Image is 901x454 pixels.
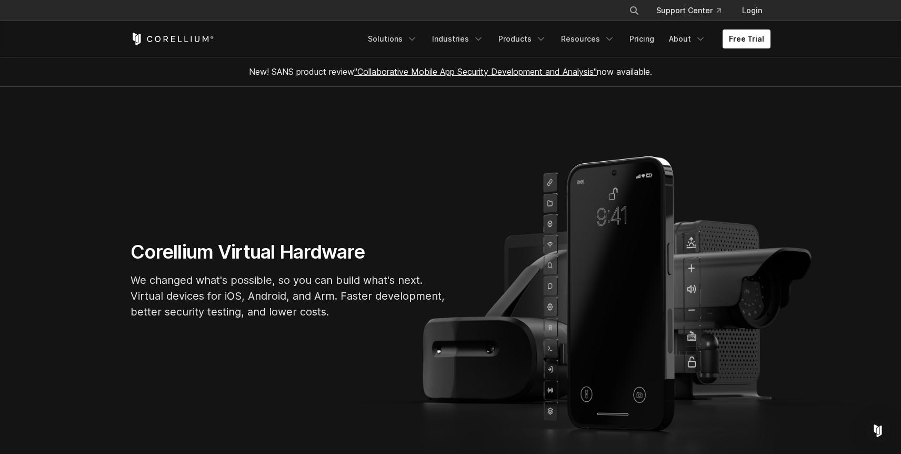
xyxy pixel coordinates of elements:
a: About [663,29,712,48]
a: Resources [555,29,621,48]
button: Search [625,1,644,20]
a: "Collaborative Mobile App Security Development and Analysis" [354,66,597,77]
a: Solutions [362,29,424,48]
a: Corellium Home [131,33,214,45]
div: Open Intercom Messenger [865,418,890,443]
a: Products [492,29,553,48]
div: Navigation Menu [616,1,770,20]
h1: Corellium Virtual Hardware [131,240,446,264]
a: Login [734,1,770,20]
a: Support Center [648,1,729,20]
a: Free Trial [723,29,770,48]
a: Pricing [623,29,660,48]
a: Industries [426,29,490,48]
span: New! SANS product review now available. [249,66,652,77]
div: Navigation Menu [362,29,770,48]
p: We changed what's possible, so you can build what's next. Virtual devices for iOS, Android, and A... [131,272,446,320]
